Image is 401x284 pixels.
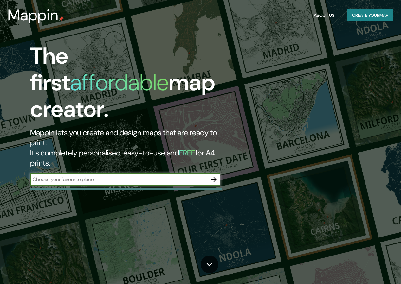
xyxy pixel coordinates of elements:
[30,128,231,168] h2: Mappin lets you create and design maps that are ready to print. It's completely personalised, eas...
[347,9,393,21] button: Create yourmap
[70,68,169,97] h1: affordable
[30,43,231,128] h1: The first map creator.
[8,6,59,24] h3: Mappin
[30,176,208,183] input: Choose your favourite place
[59,16,64,22] img: mappin-pin
[311,9,337,21] button: About Us
[345,259,394,277] iframe: Help widget launcher
[179,148,195,158] h5: FREE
